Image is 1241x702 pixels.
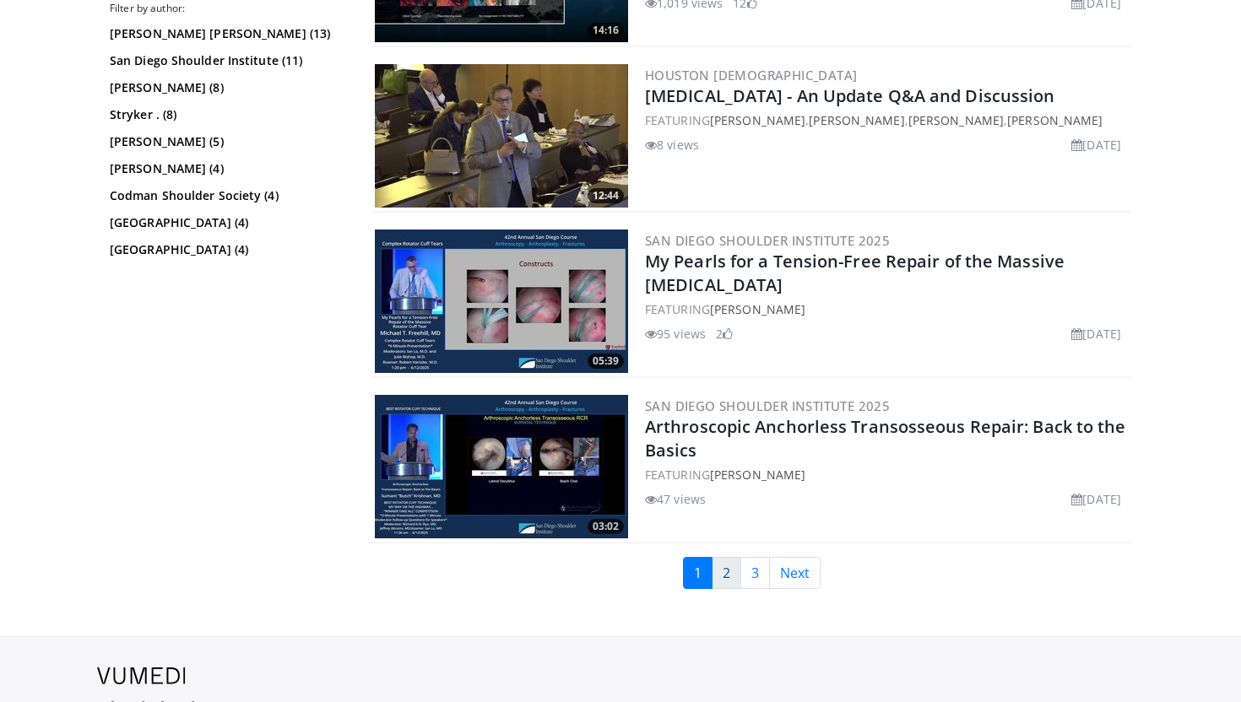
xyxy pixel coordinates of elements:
[645,111,1128,129] div: FEATURING , , ,
[1071,136,1121,154] li: [DATE]
[710,467,805,483] a: [PERSON_NAME]
[716,325,733,343] li: 2
[371,557,1131,589] nav: Search results pages
[110,2,346,15] h3: Filter by author:
[110,25,342,42] a: [PERSON_NAME] [PERSON_NAME] (13)
[710,112,805,128] a: [PERSON_NAME]
[645,415,1126,462] a: Arthroscopic Anchorless Transosseous Repair: Back to the Basics
[645,300,1128,318] div: FEATURING
[588,188,624,203] span: 12:44
[588,23,624,38] span: 14:16
[712,557,741,589] a: 2
[1007,112,1103,128] a: [PERSON_NAME]
[375,395,628,538] img: 51e2ad74-cb7c-457a-a705-386ac8b9cc4f.300x170_q85_crop-smart_upscale.jpg
[1071,490,1121,508] li: [DATE]
[110,160,342,177] a: [PERSON_NAME] (4)
[645,397,890,414] a: San Diego Shoulder Institute 2025
[588,354,624,369] span: 05:39
[97,667,186,684] img: VuMedi Logo
[645,466,1128,483] div: FEATURING
[110,187,342,204] a: Codman Shoulder Society (4)
[809,112,904,128] a: [PERSON_NAME]
[645,232,890,249] a: San Diego Shoulder Institute 2025
[645,136,699,154] li: 8 views
[375,395,628,538] a: 03:02
[645,84,1055,107] a: [MEDICAL_DATA] - An Update Q&A and Discussion
[1071,325,1121,343] li: [DATE]
[375,64,628,208] img: 4e97dae3-58e6-4eb3-8478-26650e89f7d9.300x170_q85_crop-smart_upscale.jpg
[769,557,821,589] a: Next
[375,229,628,373] img: 951072c0-f89d-470e-99ff-d92b467f384e.300x170_q85_crop-smart_upscale.jpg
[588,519,624,534] span: 03:02
[645,325,706,343] li: 95 views
[110,52,342,69] a: San Diego Shoulder Institute (11)
[645,67,857,84] a: Houston [DEMOGRAPHIC_DATA]
[908,112,1004,128] a: [PERSON_NAME]
[645,490,706,508] li: 47 views
[375,229,628,373] a: 05:39
[110,79,342,96] a: [PERSON_NAME] (8)
[110,241,342,258] a: [GEOGRAPHIC_DATA] (4)
[710,301,805,317] a: [PERSON_NAME]
[110,133,342,150] a: [PERSON_NAME] (5)
[110,106,342,123] a: Stryker . (8)
[375,64,628,208] a: 12:44
[683,557,713,589] a: 1
[110,214,342,231] a: [GEOGRAPHIC_DATA] (4)
[645,250,1065,296] a: My Pearls for a Tension-Free Repair of the Massive [MEDICAL_DATA]
[740,557,770,589] a: 3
